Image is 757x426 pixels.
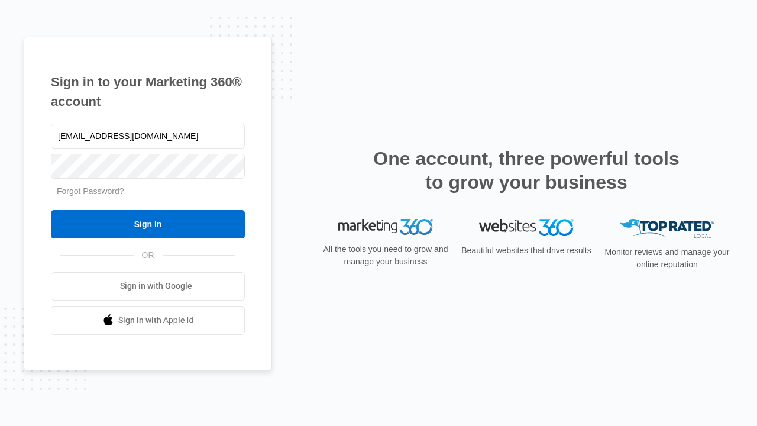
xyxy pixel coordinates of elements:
input: Sign In [51,210,245,238]
span: OR [134,249,163,262]
img: Marketing 360 [338,219,433,235]
img: Top Rated Local [620,219,714,238]
p: Monitor reviews and manage your online reputation [601,246,733,271]
img: Websites 360 [479,219,574,236]
span: Sign in with Google [120,280,192,292]
p: Beautiful websites that drive results [460,244,593,257]
span: Sign in with Apple Id [118,314,194,327]
h1: Sign in to your Marketing 360® account [51,72,245,111]
a: Sign in with Apple Id [51,306,245,335]
p: All the tools you need to grow and manage your business [319,243,452,268]
a: Forgot Password? [57,186,124,196]
h2: One account, three powerful tools to grow your business [370,147,683,194]
input: Email [51,124,245,149]
a: Sign in with Google [51,272,245,301]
